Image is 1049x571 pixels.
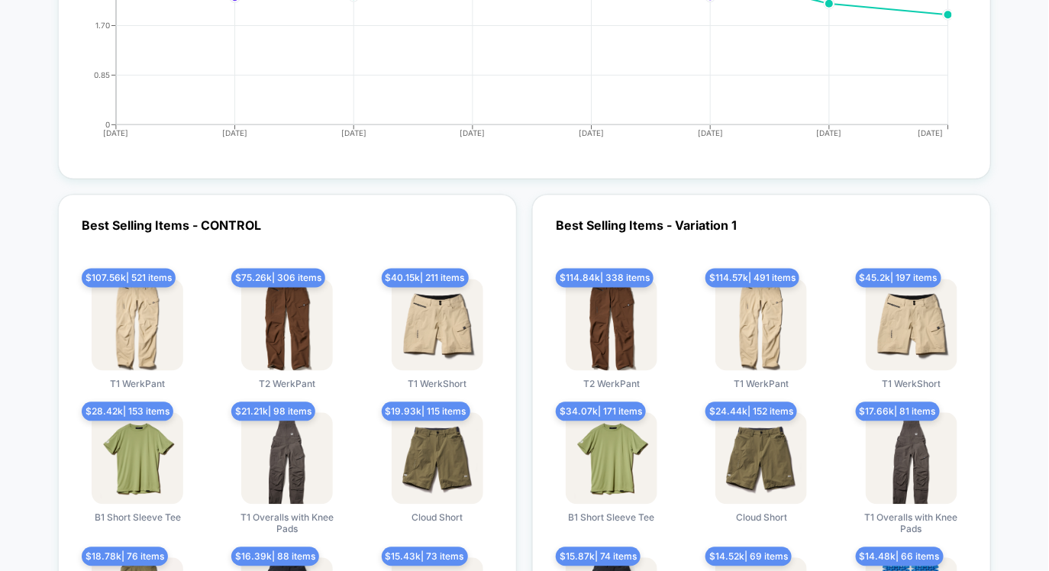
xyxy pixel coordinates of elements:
[705,402,797,421] span: $ 24.44k | 152 items
[222,129,247,138] tspan: [DATE]
[82,269,176,288] span: $ 107.56k | 521 items
[408,379,466,390] span: T1 WerkShort
[556,402,646,421] span: $ 34.07k | 171 items
[110,379,165,390] span: T1 WerkPant
[866,413,957,505] img: produt
[412,512,463,524] span: Cloud Short
[556,269,654,288] span: $ 114.84k | 338 items
[231,547,319,566] span: $ 16.39k | 88 items
[231,269,325,288] span: $ 75.26k | 306 items
[392,413,483,505] img: produt
[231,402,315,421] span: $ 21.21k | 98 items
[856,269,941,288] span: $ 45.2k | 197 items
[882,379,941,390] span: T1 WerkShort
[569,512,655,524] span: B1 Short Sleeve Tee
[856,547,944,566] span: $ 14.48k | 66 items
[341,129,366,138] tspan: [DATE]
[382,547,468,566] span: $ 15.43k | 73 items
[817,129,842,138] tspan: [DATE]
[856,402,940,421] span: $ 17.66k | 81 items
[566,279,657,371] img: produt
[460,129,486,138] tspan: [DATE]
[918,129,944,138] tspan: [DATE]
[95,21,110,30] tspan: 1.70
[382,269,469,288] span: $ 40.15k | 211 items
[866,279,957,371] img: produt
[382,402,470,421] span: $ 19.93k | 115 items
[241,279,333,371] img: produt
[230,512,344,535] span: T1 Overalls with Knee Pads
[241,413,333,505] img: produt
[95,512,181,524] span: B1 Short Sleeve Tee
[92,279,183,371] img: produt
[392,279,483,371] img: produt
[705,547,792,566] span: $ 14.52k | 69 items
[103,129,128,138] tspan: [DATE]
[705,269,799,288] span: $ 114.57k | 491 items
[698,129,723,138] tspan: [DATE]
[734,379,789,390] span: T1 WerkPant
[259,379,315,390] span: T2 WerkPant
[715,413,807,505] img: produt
[736,512,787,524] span: Cloud Short
[556,547,641,566] span: $ 15.87k | 74 items
[579,129,604,138] tspan: [DATE]
[854,512,969,535] span: T1 Overalls with Knee Pads
[94,70,110,79] tspan: 0.85
[105,120,110,129] tspan: 0
[82,402,173,421] span: $ 28.42k | 153 items
[583,379,640,390] span: T2 WerkPant
[82,547,168,566] span: $ 18.78k | 76 items
[566,413,657,505] img: produt
[92,413,183,505] img: produt
[715,279,807,371] img: produt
